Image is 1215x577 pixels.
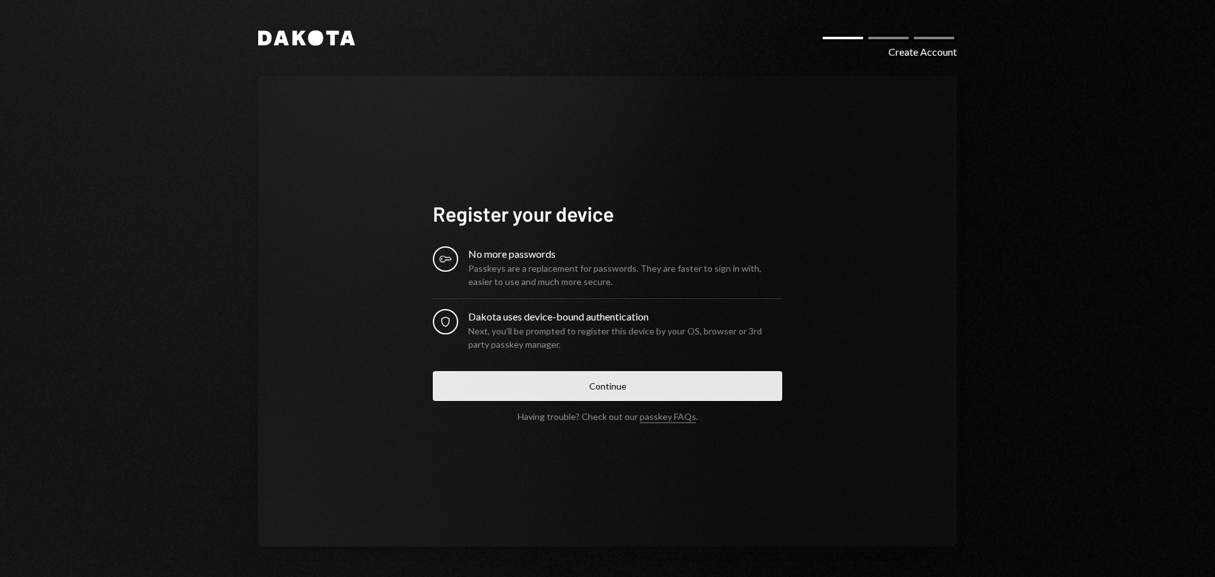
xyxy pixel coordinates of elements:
[468,324,782,351] div: Next, you’ll be prompted to register this device by your OS, browser or 3rd party passkey manager.
[518,411,698,422] div: Having trouble? Check out our .
[468,309,782,324] div: Dakota uses device-bound authentication
[433,201,782,226] h1: Register your device
[888,44,957,60] div: Create Account
[468,246,782,262] div: No more passwords
[468,262,782,288] div: Passkeys are a replacement for passwords. They are faster to sign in with, easier to use and much...
[640,411,696,423] a: passkey FAQs
[433,371,782,401] button: Continue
